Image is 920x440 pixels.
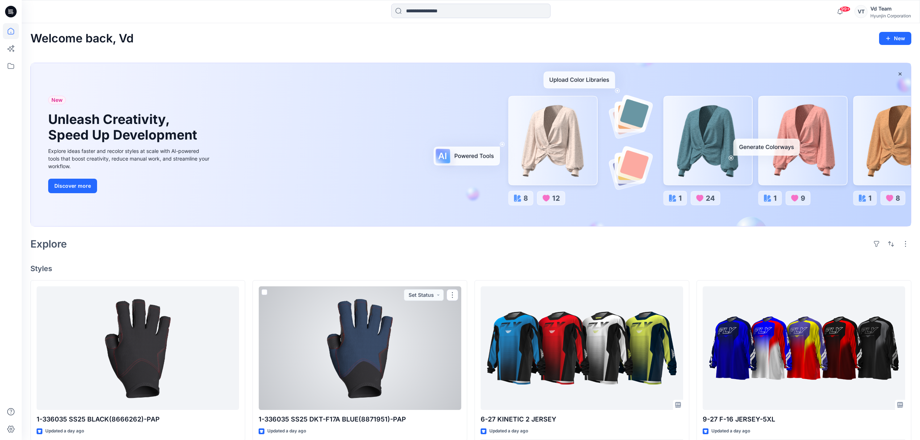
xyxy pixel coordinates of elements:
p: Updated a day ago [711,427,750,435]
p: Updated a day ago [45,427,84,435]
a: 1-336035 SS25 DKT-F17A BLUE(8871951)-PAP [259,286,461,410]
button: Discover more [48,179,97,193]
div: Hyunjin Corporation [870,13,911,18]
h2: Explore [30,238,67,250]
p: Updated a day ago [267,427,306,435]
a: 9-27 F-16 JERSEY-5XL [703,286,905,410]
div: Explore ideas faster and recolor styles at scale with AI-powered tools that boost creativity, red... [48,147,211,170]
h2: Welcome back, Vd [30,32,134,45]
a: Discover more [48,179,211,193]
p: 1-336035 SS25 DKT-F17A BLUE(8871951)-PAP [259,414,461,424]
div: VT [854,5,867,18]
h4: Styles [30,264,911,273]
button: New [879,32,911,45]
span: 99+ [840,6,850,12]
p: 1-336035 SS25 BLACK(8666262)-PAP [37,414,239,424]
h1: Unleash Creativity, Speed Up Development [48,112,200,143]
div: Vd Team [870,4,911,13]
a: 6-27 KINETIC 2 JERSEY [481,286,683,410]
p: 6-27 KINETIC 2 JERSEY [481,414,683,424]
p: Updated a day ago [489,427,528,435]
a: 1-336035 SS25 BLACK(8666262)-PAP [37,286,239,410]
p: 9-27 F-16 JERSEY-5XL [703,414,905,424]
span: New [51,96,63,104]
